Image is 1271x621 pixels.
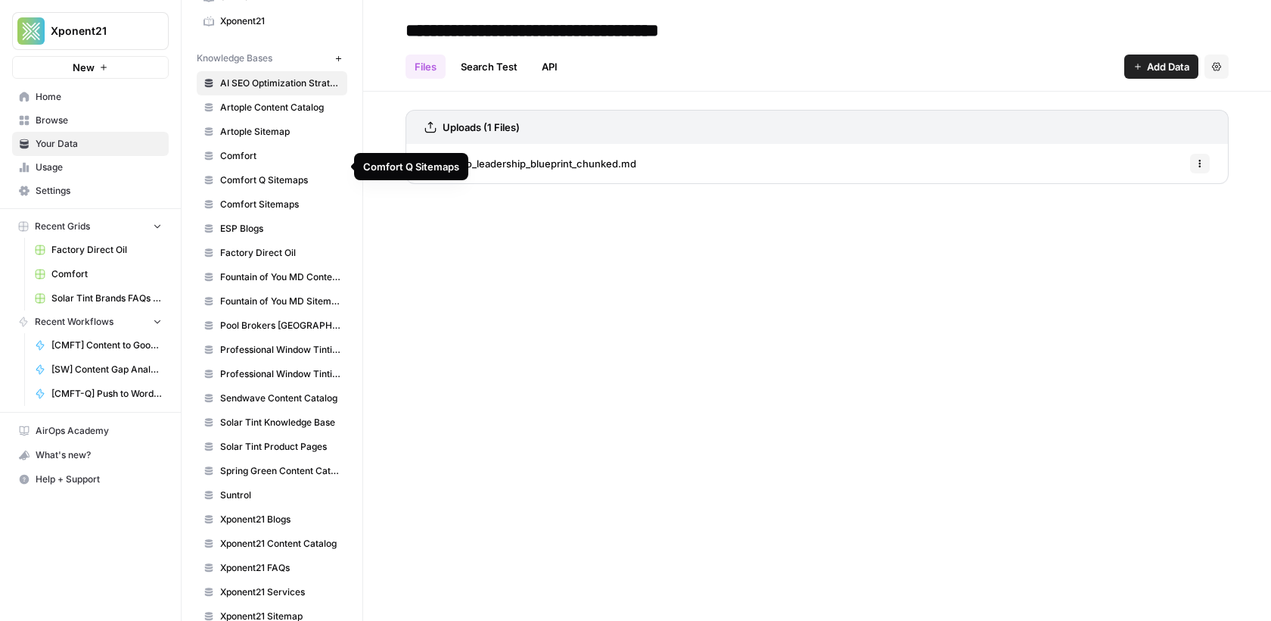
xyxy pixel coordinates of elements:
span: Factory Direct Oil [220,246,340,260]
span: Pool Brokers [GEOGRAPHIC_DATA] [220,319,340,332]
span: Fountain of You MD Content Catalog [220,270,340,284]
button: Recent Grids [12,215,169,238]
span: Comfort [220,149,340,163]
span: Knowledge Bases [197,51,272,65]
span: Home [36,90,162,104]
span: Suntrol [220,488,340,502]
a: [CMFT] Content to Google Docs [28,333,169,357]
span: Fountain of You MD Sitemap [220,295,340,308]
a: Sendwave Content Catalog [197,386,347,410]
button: Recent Workflows [12,310,169,333]
span: Usage [36,161,162,174]
span: Comfort Sitemaps [220,198,340,211]
span: Factory Direct Oil [51,243,162,257]
button: Workspace: Xponent21 [12,12,169,50]
span: AirOps Academy [36,424,162,438]
span: Add Data [1147,59,1189,74]
span: Artople Sitemap [220,125,340,139]
a: Xponent21 FAQs [197,556,347,580]
span: Browse [36,114,162,127]
a: Browse [12,108,169,133]
a: [CMFT-Q] Push to Wordpress FAQs [28,382,169,406]
span: Solar Tint Brands FAQs Workflows [51,292,162,305]
div: What's new? [13,444,168,467]
span: Xponent21 [51,23,142,39]
a: Professional Window Tinting Content Catalog [197,338,347,362]
a: Fountain of You MD Sitemap [197,289,347,314]
span: ai_seo_leadership_blueprint_chunked.md [443,156,636,171]
a: Professional Window Tinting Sitemap [197,362,347,386]
button: What's new? [12,443,169,467]
a: Xponent21 Services [197,580,347,604]
a: Solar Tint Brands FAQs Workflows [28,286,169,310]
span: Xponent21 FAQs [220,561,340,575]
h3: Uploads (1 Files) [443,120,520,135]
a: Comfort [197,144,347,168]
a: Xponent21 Blogs [197,507,347,532]
a: AirOps Academy [12,419,169,443]
span: Your Data [36,137,162,151]
a: AI SEO Optimization Strategy Playbook [197,71,347,95]
span: Solar Tint Product Pages [220,440,340,454]
span: Solar Tint Knowledge Base [220,416,340,429]
span: [SW] Content Gap Analysis [51,363,162,376]
a: [SW] Content Gap Analysis [28,357,169,382]
span: Xponent21 [220,14,340,28]
a: Your Data [12,132,169,156]
span: Professional Window Tinting Sitemap [220,367,340,381]
img: Xponent21 Logo [17,17,45,45]
a: Spring Green Content Catalog [197,459,347,483]
span: ESP Blogs [220,222,340,236]
a: Artople Content Catalog [197,95,347,120]
a: Solar Tint Product Pages [197,435,347,459]
button: Help + Support [12,467,169,491]
a: API [533,55,567,79]
a: Xponent21 [197,9,347,33]
span: Help + Support [36,473,162,486]
a: Home [12,85,169,109]
a: ai_seo_leadership_blueprint_chunked.md [424,144,636,183]
a: Settings [12,179,169,203]
span: Comfort [51,267,162,281]
a: Factory Direct Oil [197,241,347,265]
button: New [12,56,169,79]
span: Recent Workflows [35,315,113,329]
a: Factory Direct Oil [28,238,169,262]
span: Sendwave Content Catalog [220,392,340,405]
a: Fountain of You MD Content Catalog [197,265,347,289]
span: Recent Grids [35,220,90,233]
a: Usage [12,155,169,179]
a: Search Test [452,55,527,79]
a: ESP Blogs [197,217,347,241]
span: [CMFT-Q] Push to Wordpress FAQs [51,387,162,401]
button: Add Data [1124,55,1198,79]
a: Artople Sitemap [197,120,347,144]
a: Xponent21 Content Catalog [197,532,347,556]
span: [CMFT] Content to Google Docs [51,339,162,352]
span: Xponent21 Services [220,585,340,599]
span: Professional Window Tinting Content Catalog [220,343,340,357]
span: Artople Content Catalog [220,101,340,114]
span: Spring Green Content Catalog [220,464,340,478]
span: Xponent21 Content Catalog [220,537,340,551]
span: Settings [36,184,162,198]
a: Solar Tint Knowledge Base [197,410,347,435]
a: Suntrol [197,483,347,507]
span: New [73,60,95,75]
span: Xponent21 Blogs [220,513,340,526]
a: Uploads (1 Files) [424,111,520,144]
span: AI SEO Optimization Strategy Playbook [220,76,340,90]
span: Comfort Q Sitemaps [220,173,340,187]
a: Comfort Q Sitemaps [197,168,347,192]
a: Comfort Sitemaps [197,192,347,217]
a: Files [406,55,446,79]
a: Pool Brokers [GEOGRAPHIC_DATA] [197,314,347,338]
a: Comfort [28,262,169,286]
